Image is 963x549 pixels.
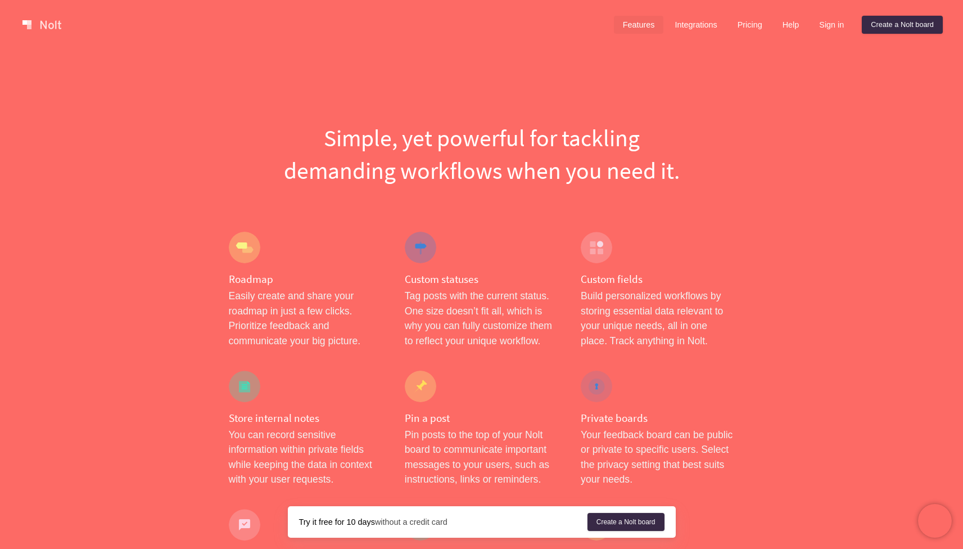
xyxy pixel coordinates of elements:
[405,427,558,487] p: Pin posts to the top of your Nolt board to communicate important messages to your users, such as ...
[614,16,664,34] a: Features
[229,121,735,187] h1: Simple, yet powerful for tackling demanding workflows when you need it.
[862,16,943,34] a: Create a Nolt board
[405,289,558,348] p: Tag posts with the current status. One size doesn’t fit all, which is why you can fully customize...
[299,517,375,526] strong: Try it free for 10 days
[666,16,726,34] a: Integrations
[405,272,558,286] h4: Custom statuses
[581,289,734,348] p: Build personalized workflows by storing essential data relevant to your unique needs, all in one ...
[810,16,853,34] a: Sign in
[581,411,734,425] h4: Private boards
[729,16,771,34] a: Pricing
[774,16,808,34] a: Help
[229,289,382,348] p: Easily create and share your roadmap in just a few clicks. Prioritize feedback and communicate yo...
[581,272,734,286] h4: Custom fields
[405,411,558,425] h4: Pin a post
[229,411,382,425] h4: Store internal notes
[581,427,734,487] p: Your feedback board can be public or private to specific users. Select the privacy setting that b...
[229,272,382,286] h4: Roadmap
[299,516,587,528] div: without a credit card
[229,427,382,487] p: You can record sensitive information within private fields while keeping the data in context with...
[587,513,664,531] a: Create a Nolt board
[918,504,952,538] iframe: Chatra live chat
